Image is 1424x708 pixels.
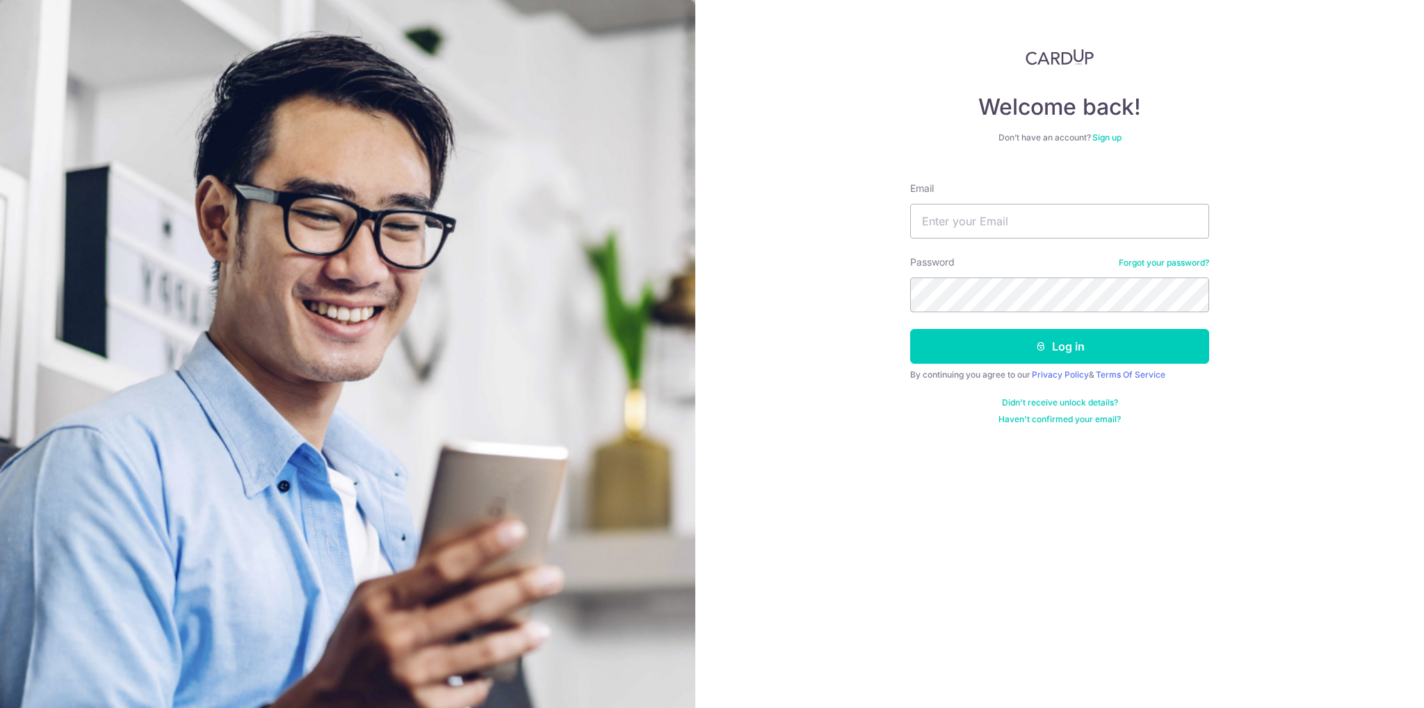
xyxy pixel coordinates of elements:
a: Forgot your password? [1119,257,1209,268]
input: Enter your Email [910,204,1209,239]
div: By continuing you agree to our & [910,369,1209,380]
button: Log in [910,329,1209,364]
a: Didn't receive unlock details? [1002,397,1118,408]
h4: Welcome back! [910,93,1209,121]
a: Haven't confirmed your email? [998,414,1121,425]
img: CardUp Logo [1026,49,1094,65]
a: Privacy Policy [1032,369,1089,380]
label: Password [910,255,955,269]
a: Sign up [1092,132,1122,143]
label: Email [910,182,934,195]
a: Terms Of Service [1096,369,1165,380]
div: Don’t have an account? [910,132,1209,143]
